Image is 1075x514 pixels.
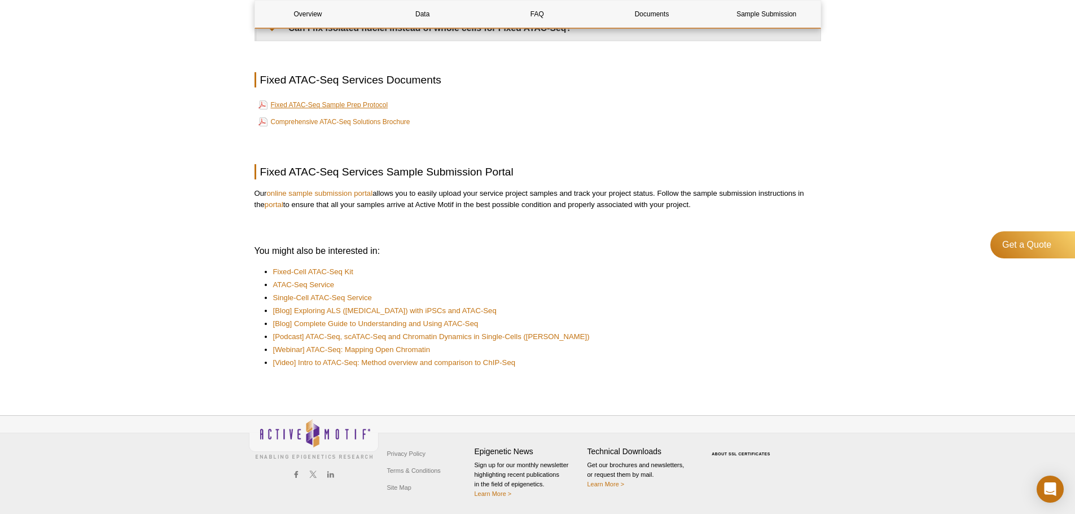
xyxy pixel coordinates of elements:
a: online sample submission portal [266,189,372,197]
a: Learn More > [587,481,625,487]
a: ABOUT SSL CERTIFICATES [712,452,770,456]
h4: Technical Downloads [587,447,695,456]
table: Click to Verify - This site chose Symantec SSL for secure e-commerce and confidential communicati... [700,436,785,460]
a: [Blog] Exploring ALS ([MEDICAL_DATA]) with iPSCs and ATAC-Seq [273,305,497,317]
a: Overview [255,1,361,28]
h3: You might also be interested in: [255,244,821,258]
a: Terms & Conditions [384,462,444,479]
p: Our allows you to easily upload your service project samples and track your project status. Follo... [255,188,821,210]
p: Get our brochures and newsletters, or request them by mail. [587,460,695,489]
a: Get a Quote [990,231,1075,258]
a: Learn More > [475,490,512,497]
a: portal [265,200,283,209]
a: [Video] Intro to ATAC-Seq: Method overview and comparison to ChIP-Seq [273,357,516,368]
a: ATAC-Seq Service [273,279,335,291]
a: Fixed-Cell ATAC-Seq Kit [273,266,353,278]
h4: Epigenetic News [475,447,582,456]
a: [Blog] Complete Guide to Understanding and Using ATAC-Seq [273,318,479,330]
p: Sign up for our monthly newsletter highlighting recent publications in the field of epigenetics. [475,460,582,499]
a: Documents [599,1,705,28]
h2: Fixed ATAC-Seq Services Documents [255,72,821,87]
a: Privacy Policy [384,445,428,462]
a: Site Map [384,479,414,496]
a: Fixed ATAC-Seq Sample Prep Protocol [258,98,388,112]
h2: Fixed ATAC-Seq Services Sample Submission Portal [255,164,821,179]
a: Data [370,1,476,28]
a: FAQ [484,1,590,28]
a: Comprehensive ATAC-Seq Solutions Brochure [258,115,410,129]
div: Open Intercom Messenger [1037,476,1064,503]
a: Single-Cell ATAC-Seq Service [273,292,372,304]
img: Active Motif, [249,416,379,462]
a: [Webinar] ATAC-Seq: Mapping Open Chromatin [273,344,431,355]
a: [Podcast] ATAC-Seq, scATAC-Seq and Chromatin Dynamics in Single-Cells ([PERSON_NAME]) [273,331,590,342]
a: Sample Submission [713,1,819,28]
